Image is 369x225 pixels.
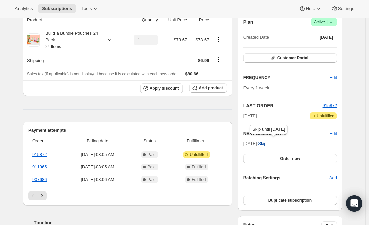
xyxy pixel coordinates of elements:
[160,12,189,27] th: Unit Price
[23,53,124,68] th: Shipping
[327,4,358,13] button: Settings
[306,6,315,11] span: Help
[77,4,103,13] button: Tools
[346,195,362,212] div: Open Intercom Messenger
[295,4,326,13] button: Help
[40,30,101,50] div: Build a Bundle Pouches 24 Pack
[27,72,179,76] span: Sales tax (if applicable) is not displayed because it is calculated with each new order.
[196,37,209,42] span: $73.67
[243,174,329,181] h6: Batching Settings
[148,152,156,157] span: Paid
[243,74,330,81] h2: FREQUENCY
[190,152,208,157] span: Unfulfilled
[243,154,337,163] button: Order now
[192,177,206,182] span: Fulfilled
[28,191,227,200] nav: Pagination
[243,196,337,205] button: Duplicate subscription
[323,103,337,108] a: 915872
[243,53,337,63] button: Customer Portal
[192,164,206,170] span: Fulfilled
[32,177,47,182] a: 907686
[37,191,47,200] button: Next
[32,164,47,169] a: 911965
[243,85,269,90] span: Every 1 week
[254,138,270,149] button: Skip
[213,36,224,43] button: Product actions
[213,56,224,63] button: Shipping actions
[133,138,167,144] span: Status
[32,152,47,157] a: 915872
[189,12,211,27] th: Price
[243,102,323,109] h2: LAST ORDER
[198,58,209,63] span: $6.99
[316,33,337,42] button: [DATE]
[277,55,308,61] span: Customer Portal
[327,19,328,25] span: |
[330,74,337,81] span: Edit
[243,19,253,25] h2: Plan
[338,6,354,11] span: Settings
[330,130,337,137] button: Edit
[280,156,300,161] span: Order now
[243,130,330,137] h2: NEXT BILLING DATE
[81,6,92,11] span: Tools
[189,83,227,93] button: Add product
[317,113,334,119] span: Unfulfilled
[15,6,33,11] span: Analytics
[329,174,337,181] span: Add
[174,37,187,42] span: $73.67
[171,138,223,144] span: Fulfillment
[199,85,223,91] span: Add product
[38,4,76,13] button: Subscriptions
[67,138,128,144] span: Billing date
[320,35,333,40] span: [DATE]
[148,177,156,182] span: Paid
[148,164,156,170] span: Paid
[67,164,128,170] span: [DATE] · 03:05 AM
[185,71,199,76] span: $80.66
[67,151,128,158] span: [DATE] · 03:05 AM
[258,140,266,147] span: Skip
[326,72,341,83] button: Edit
[42,6,72,11] span: Subscriptions
[67,176,128,183] span: [DATE] · 03:06 AM
[28,127,227,134] h2: Payment attempts
[45,44,61,49] small: 24 Items
[243,34,269,41] span: Created Date
[325,172,341,183] button: Add
[23,12,124,27] th: Product
[124,12,160,27] th: Quantity
[243,112,257,119] span: [DATE]
[28,134,65,149] th: Order
[268,198,312,203] span: Duplicate subscription
[140,83,183,93] button: Apply discount
[243,141,267,146] span: [DATE] ·
[323,102,337,109] button: 915872
[11,4,37,13] button: Analytics
[150,86,179,91] span: Apply discount
[314,19,334,25] span: Active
